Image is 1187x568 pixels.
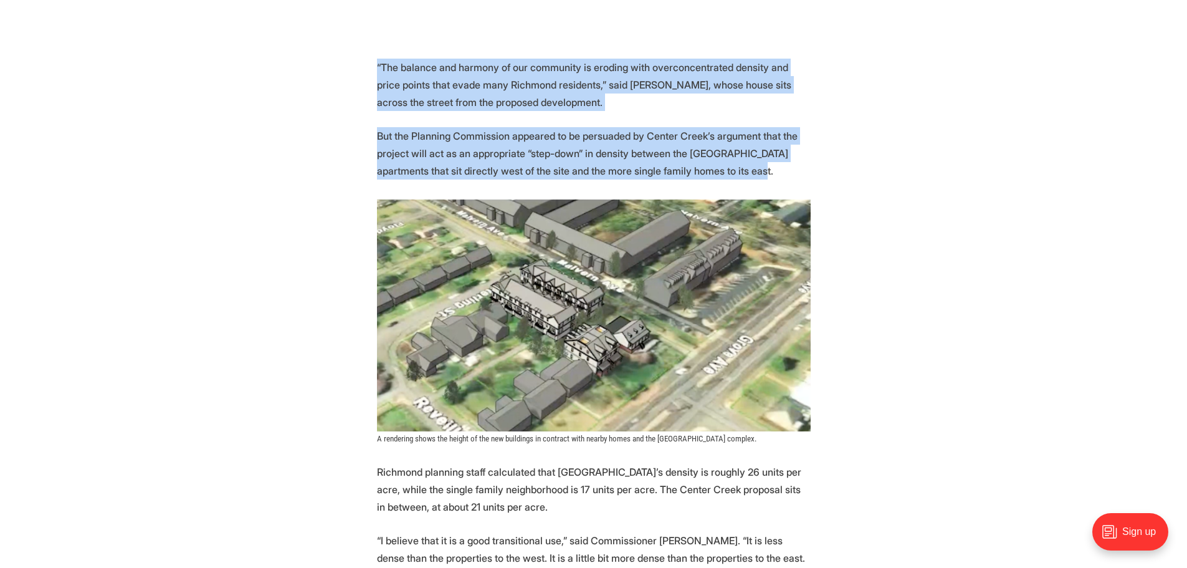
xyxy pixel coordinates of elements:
iframe: portal-trigger [1082,507,1187,568]
p: Richmond planning staff calculated that [GEOGRAPHIC_DATA]’s density is roughly 26 units per acre,... [377,463,811,516]
span: A rendering shows the height of the new buildings in contract with nearby homes and the [GEOGRAPH... [377,434,756,443]
p: But the Planning Commission appeared to be persuaded by Center Creek’s argument that the project ... [377,127,811,180]
p: “The balance and harmony of our community is eroding with overconcentrated density and price poin... [377,59,811,111]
